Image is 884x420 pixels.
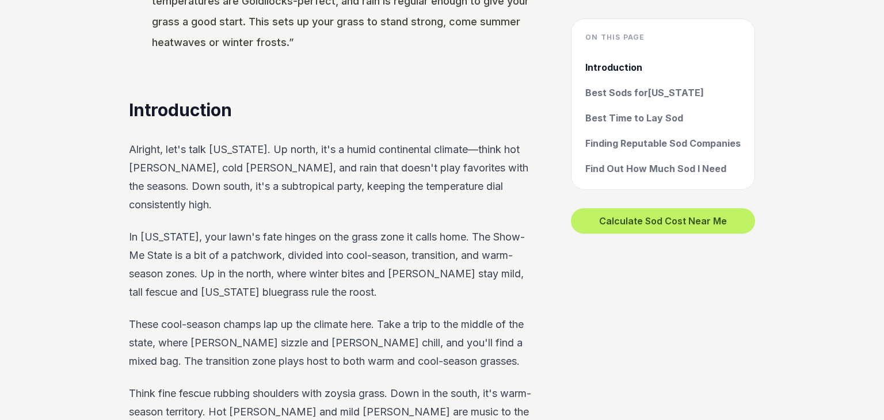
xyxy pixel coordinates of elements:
[129,99,534,122] h2: Introduction
[585,86,741,100] a: Best Sods for[US_STATE]
[585,60,741,74] a: Introduction
[129,315,534,371] p: These cool-season champs lap up the climate here. Take a trip to the middle of the state, where [...
[585,162,741,175] a: Find Out How Much Sod I Need
[571,208,755,234] button: Calculate Sod Cost Near Me
[129,228,534,301] p: In [US_STATE], your lawn's fate hinges on the grass zone it calls home. The Show-Me State is a bi...
[585,33,741,42] h4: On this page
[585,111,741,125] a: Best Time to Lay Sod
[585,136,741,150] a: Finding Reputable Sod Companies
[129,140,534,214] p: Alright, let's talk [US_STATE]. Up north, it's a humid continental climate—think hot [PERSON_NAME...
